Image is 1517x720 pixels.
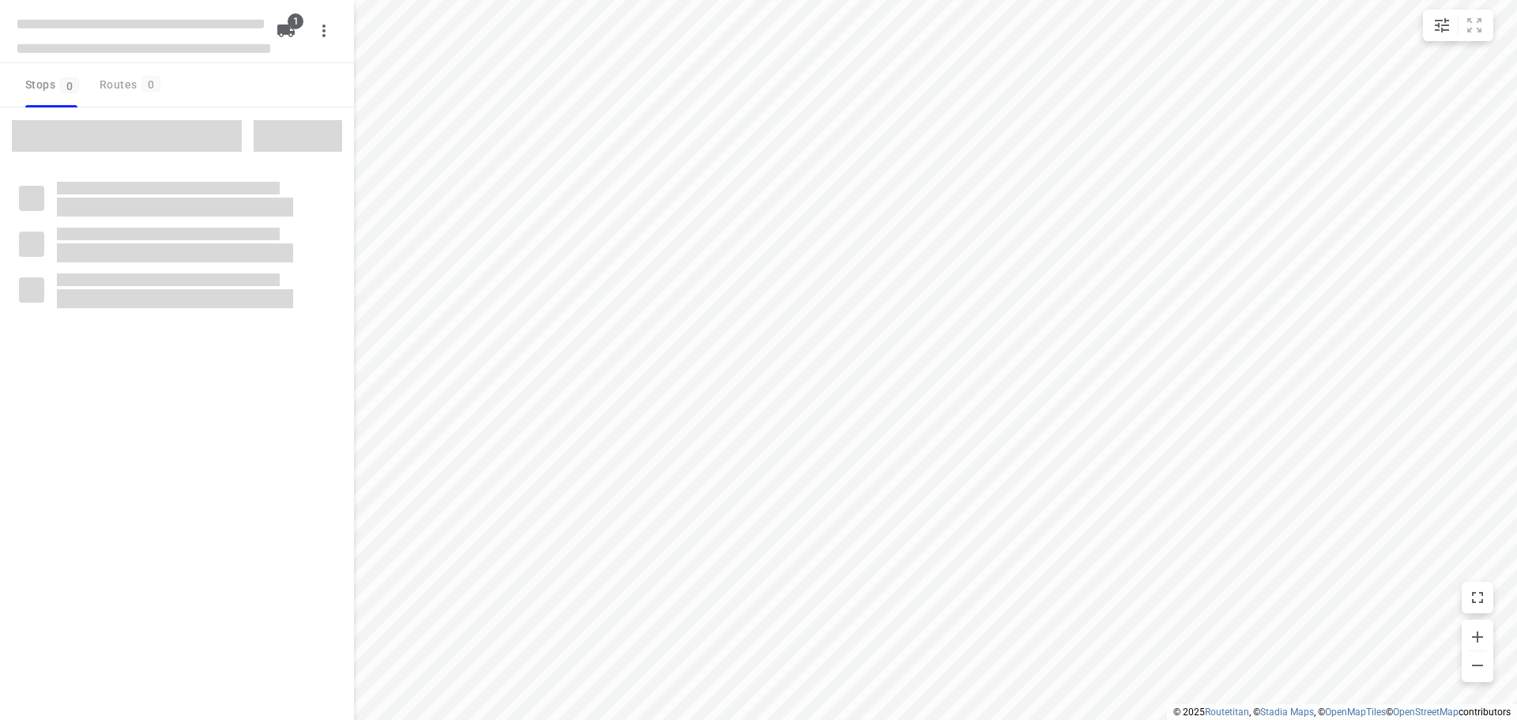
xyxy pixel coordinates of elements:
[1205,707,1249,718] a: Routetitan
[1173,707,1511,718] li: © 2025 , © , © © contributors
[1426,9,1458,41] button: Map settings
[1325,707,1386,718] a: OpenMapTiles
[1260,707,1314,718] a: Stadia Maps
[1393,707,1459,718] a: OpenStreetMap
[1423,9,1493,41] div: small contained button group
